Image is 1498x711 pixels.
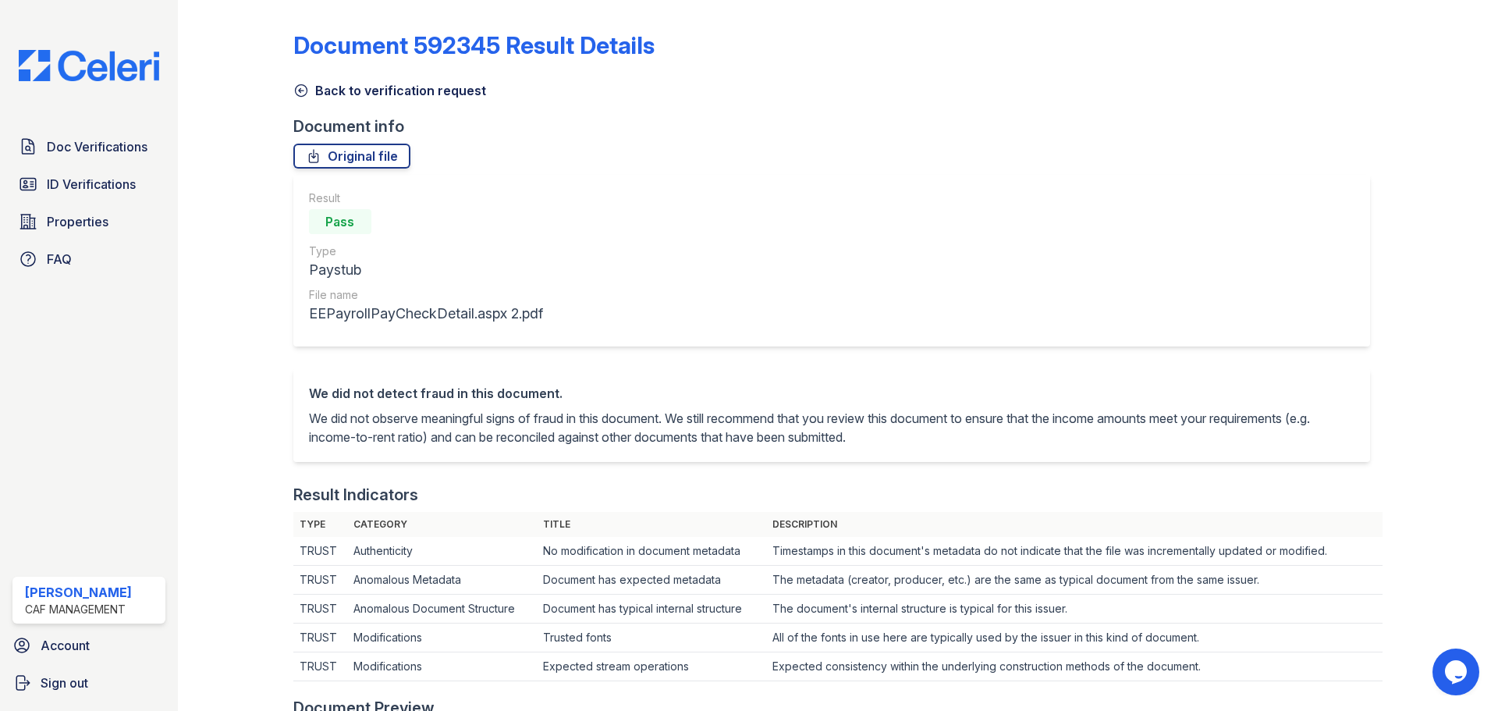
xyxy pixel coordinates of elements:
td: TRUST [293,566,348,595]
th: Description [766,512,1383,537]
td: TRUST [293,537,348,566]
td: Document has expected metadata [537,566,766,595]
img: CE_Logo_Blue-a8612792a0a2168367f1c8372b55b34899dd931a85d93a1a3d3e32e68fde9ad4.png [6,50,172,81]
th: Title [537,512,766,537]
th: Type [293,512,348,537]
th: Category [347,512,536,537]
td: TRUST [293,652,348,681]
td: All of the fonts in use here are typically used by the issuer in this kind of document. [766,624,1383,652]
a: Sign out [6,667,172,699]
td: Expected consistency within the underlying construction methods of the document. [766,652,1383,681]
div: [PERSON_NAME] [25,583,132,602]
span: Properties [47,212,108,231]
div: EEPayrollPayCheckDetail.aspx 2.pdf [309,303,543,325]
div: Result [309,190,543,206]
a: Original file [293,144,410,169]
a: FAQ [12,244,165,275]
td: Anomalous Document Structure [347,595,536,624]
div: Paystub [309,259,543,281]
td: Timestamps in this document's metadata do not indicate that the file was incrementally updated or... [766,537,1383,566]
div: Document info [293,116,1383,137]
div: Result Indicators [293,484,418,506]
td: Authenticity [347,537,536,566]
div: CAF Management [25,602,132,617]
div: We did not detect fraud in this document. [309,384,1354,403]
td: Modifications [347,624,536,652]
a: Account [6,630,172,661]
a: Document 592345 Result Details [293,31,655,59]
div: Type [309,244,543,259]
a: ID Verifications [12,169,165,200]
td: Modifications [347,652,536,681]
td: The metadata (creator, producer, etc.) are the same as typical document from the same issuer. [766,566,1383,595]
td: Expected stream operations [537,652,766,681]
p: We did not observe meaningful signs of fraud in this document. We still recommend that you review... [309,409,1354,446]
span: ID Verifications [47,175,136,194]
iframe: chat widget [1432,649,1482,695]
span: Doc Verifications [47,137,147,156]
td: Anomalous Metadata [347,566,536,595]
a: Properties [12,206,165,237]
div: File name [309,287,543,303]
td: No modification in document metadata [537,537,766,566]
a: Doc Verifications [12,131,165,162]
div: Pass [309,209,371,234]
td: The document's internal structure is typical for this issuer. [766,595,1383,624]
a: Back to verification request [293,81,486,100]
td: Document has typical internal structure [537,595,766,624]
td: TRUST [293,595,348,624]
span: Account [41,636,90,655]
span: FAQ [47,250,72,268]
span: Sign out [41,674,88,692]
td: Trusted fonts [537,624,766,652]
td: TRUST [293,624,348,652]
